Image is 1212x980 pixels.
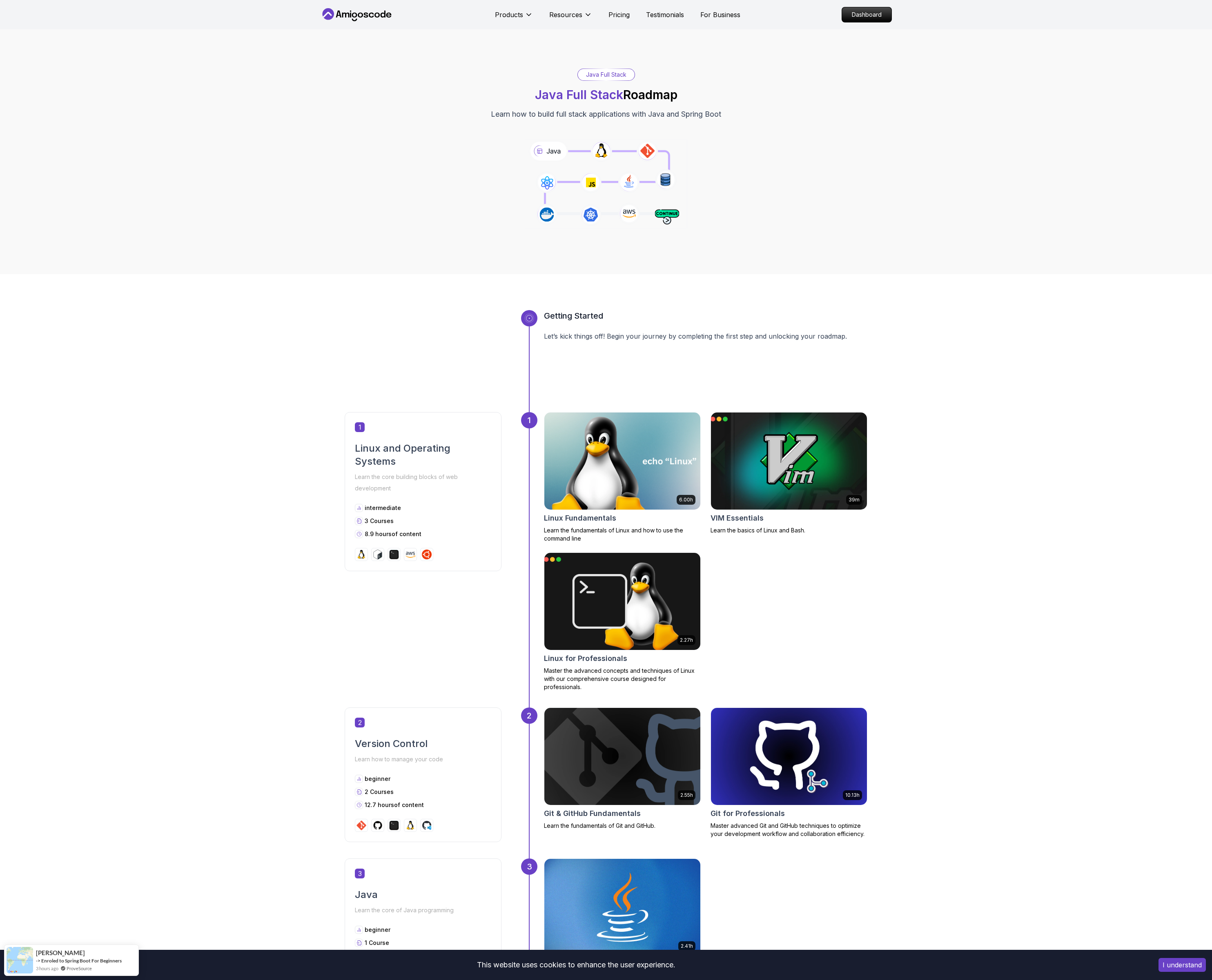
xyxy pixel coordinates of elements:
p: Master the advanced concepts and techniques of Linux with our comprehensive course designed for p... [544,667,701,691]
img: provesource social proof notification image [7,947,33,973]
p: 2.55h [680,792,693,798]
a: Linux Fundamentals card6.00hLinux FundamentalsLearn the fundamentals of Linux and how to use the ... [544,412,701,543]
a: Git for Professionals card10.13hGit for ProfessionalsMaster advanced Git and GitHub techniques to... [711,707,867,838]
p: Learn the core building blocks of web development [355,471,491,494]
img: terminal logo [389,550,399,559]
span: 1 Course [365,939,389,946]
p: Master advanced Git and GitHub techniques to optimize your development workflow and collaboration... [711,822,867,838]
button: Accept cookies [1159,958,1206,972]
h2: Git for Professionals [711,808,785,819]
img: github logo [373,820,383,830]
img: bash logo [373,550,383,559]
img: Linux for Professionals card [544,553,700,650]
p: Learn the basics of Linux and Bash. [711,526,867,534]
img: terminal logo [389,820,399,830]
p: beginner [365,775,390,783]
a: VIM Essentials card39mVIM EssentialsLearn the basics of Linux and Bash. [711,412,867,534]
span: Java Full Stack [535,87,623,102]
a: Testimonials [646,10,684,20]
img: Git for Professionals card [711,708,867,805]
img: VIM Essentials card [711,412,867,510]
h2: Version Control [355,737,491,750]
p: Learn how to manage your code [355,754,491,765]
button: Products [495,10,533,26]
img: ubuntu logo [422,550,432,559]
p: 6.00h [679,497,693,503]
span: [PERSON_NAME] [36,949,85,956]
div: 2 [521,707,537,724]
h2: Linux and Operating Systems [355,442,491,468]
p: 2.27h [680,637,693,643]
span: 3 [355,869,365,878]
a: For Business [700,10,740,20]
h2: VIM Essentials [711,512,764,524]
p: Learn the fundamentals of Git and GitHub. [544,822,701,830]
p: Learn the core of Java programming [355,905,491,916]
img: Linux Fundamentals card [544,412,700,510]
a: Git & GitHub Fundamentals card2.55hGit & GitHub FundamentalsLearn the fundamentals of Git and Git... [544,707,701,830]
p: Let’s kick things off! Begin your journey by completing the first step and unlocking your roadmap. [544,331,867,341]
img: aws logo [405,550,415,559]
p: 12.7 hours of content [365,801,424,809]
img: linux logo [405,820,415,830]
span: 1 [355,422,365,432]
p: Dashboard [842,7,891,22]
h2: Git & GitHub Fundamentals [544,808,641,819]
span: 3 Courses [365,517,394,524]
img: codespaces logo [422,820,432,830]
a: Pricing [608,10,630,20]
p: Resources [549,10,582,20]
iframe: chat widget [1161,929,1212,968]
h1: Roadmap [535,87,677,102]
span: 2 Courses [365,788,394,795]
p: Learn how to build full stack applications with Java and Spring Boot [491,109,721,120]
p: 2.41h [681,943,693,949]
h2: Linux Fundamentals [544,512,616,524]
img: git logo [356,820,366,830]
div: 3 [521,858,537,875]
p: intermediate [365,504,401,512]
a: ProveSource [67,965,92,972]
a: Linux for Professionals card2.27hLinux for ProfessionalsMaster the advanced concepts and techniqu... [544,552,701,691]
h2: Java [355,888,491,901]
p: Learn the fundamentals of Linux and how to use the command line [544,526,701,543]
img: linux logo [356,550,366,559]
img: Git & GitHub Fundamentals card [544,708,700,805]
span: 3 hours ago [36,965,58,972]
p: 8.9 hours of content [365,530,421,538]
p: Products [495,10,523,20]
p: beginner [365,926,390,934]
p: 39m [849,497,860,503]
div: Java Full Stack [578,69,635,80]
a: Enroled to Spring Boot For Beginners [41,958,122,964]
a: Dashboard [842,7,892,22]
span: -> [36,958,40,964]
div: 1 [521,412,537,428]
img: Java for Beginners card [544,859,700,956]
div: This website uses cookies to enhance the user experience. [6,956,1146,974]
p: 10.13h [845,792,860,798]
h3: Getting Started [544,310,867,321]
h2: Linux for Professionals [544,653,627,664]
button: Resources [549,10,592,26]
span: 2 [355,718,365,727]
